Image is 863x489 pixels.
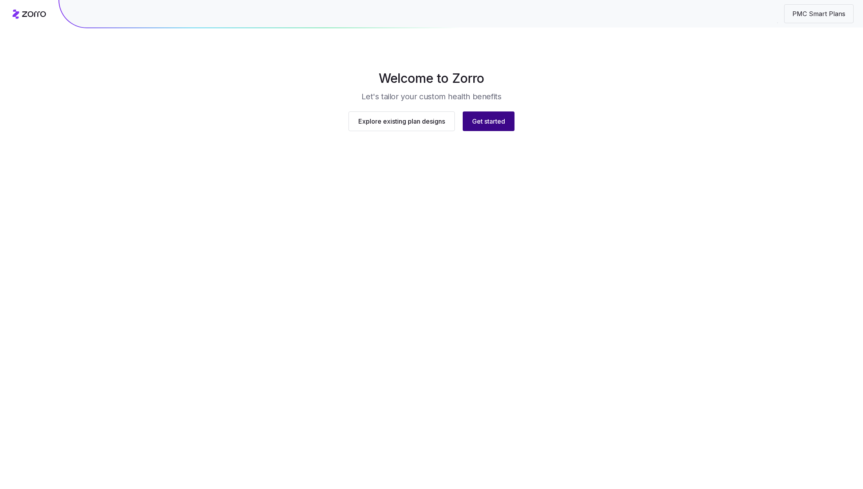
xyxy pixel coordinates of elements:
[463,111,515,131] button: Get started
[361,91,501,102] h3: Let's tailor your custom health benefits
[237,69,626,88] h1: Welcome to Zorro
[358,117,445,126] span: Explore existing plan designs
[472,117,505,126] span: Get started
[786,9,852,19] span: PMC Smart Plans
[348,111,455,131] button: Explore existing plan designs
